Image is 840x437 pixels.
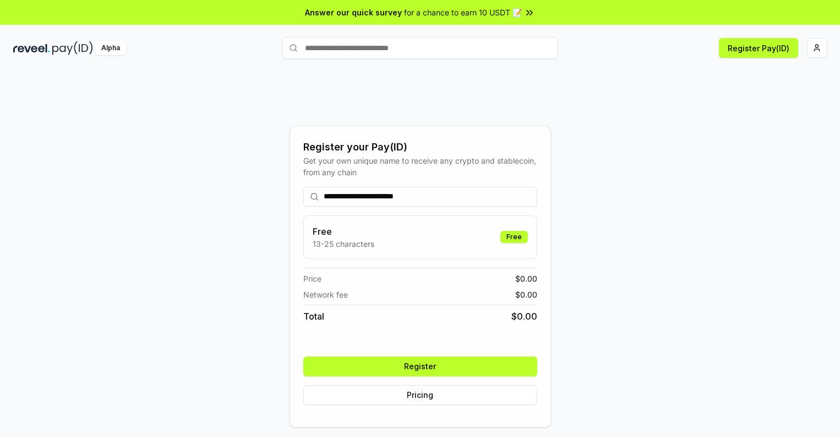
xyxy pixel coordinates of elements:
[303,289,348,300] span: Network fee
[303,155,537,178] div: Get your own unique name to receive any crypto and stablecoin, from any chain
[303,385,537,405] button: Pricing
[500,231,528,243] div: Free
[303,273,321,284] span: Price
[313,225,374,238] h3: Free
[719,38,798,58] button: Register Pay(ID)
[313,238,374,250] p: 13-25 characters
[13,41,50,55] img: reveel_dark
[303,357,537,376] button: Register
[515,289,537,300] span: $ 0.00
[52,41,93,55] img: pay_id
[303,310,324,323] span: Total
[305,7,402,18] span: Answer our quick survey
[511,310,537,323] span: $ 0.00
[404,7,522,18] span: for a chance to earn 10 USDT 📝
[515,273,537,284] span: $ 0.00
[303,139,537,155] div: Register your Pay(ID)
[95,41,126,55] div: Alpha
